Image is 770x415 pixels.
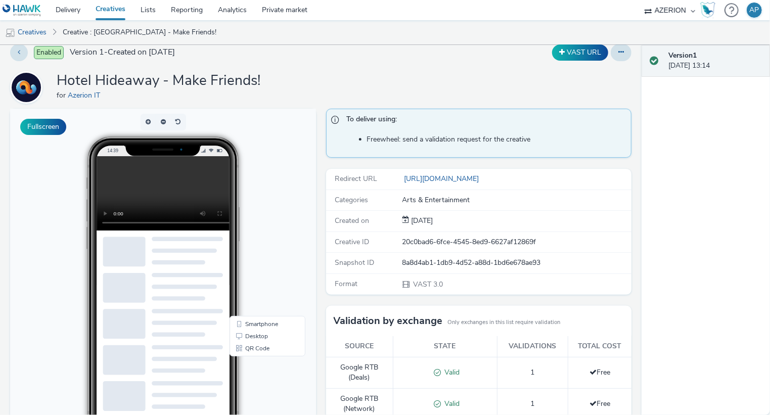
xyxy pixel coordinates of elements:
[335,195,369,205] span: Categories
[58,20,221,44] a: Creative : [GEOGRAPHIC_DATA] - Make Friends!
[530,399,534,408] span: 1
[335,258,375,267] span: Snapshot ID
[221,234,293,246] li: QR Code
[12,73,41,102] img: Azerion IT
[97,39,108,44] span: 14:39
[402,237,631,247] div: 20c0bad6-6fce-4545-8ed9-6627af12869f
[335,174,378,183] span: Redirect URL
[326,336,393,357] th: Source
[20,119,66,135] button: Fullscreen
[326,357,393,388] td: Google RTB (Deals)
[57,71,260,90] h1: Hotel Hideaway - Make Friends!
[550,44,611,61] div: Duplicate the creative as a VAST URL
[668,51,697,60] strong: Version 1
[590,399,610,408] span: Free
[750,3,759,18] div: AP
[335,216,370,225] span: Created on
[530,367,534,377] span: 1
[590,367,610,377] span: Free
[413,280,443,289] span: VAST 3.0
[10,82,47,92] a: Azerion IT
[335,237,370,247] span: Creative ID
[497,336,568,357] th: Validations
[68,90,104,100] a: Azerion IT
[335,279,358,289] span: Format
[367,134,626,145] li: Freewheel: send a validation request for the creative
[700,2,719,18] a: Hawk Academy
[3,4,41,17] img: undefined Logo
[552,44,608,61] button: VAST URL
[235,237,259,243] span: QR Code
[410,216,433,225] span: [DATE]
[700,2,715,18] img: Hawk Academy
[5,28,15,38] img: mobile
[448,318,561,327] small: Only exchanges in this list require validation
[221,209,293,221] li: Smartphone
[235,224,258,230] span: Desktop
[393,336,497,357] th: State
[402,258,631,268] div: 8a8d4ab1-1db9-4d52-a88d-1bd6e678ae93
[235,212,268,218] span: Smartphone
[221,221,293,234] li: Desktop
[410,216,433,226] div: Creation 14 February 2025, 13:14
[34,46,64,59] span: Enabled
[441,367,460,377] span: Valid
[402,174,483,183] a: [URL][DOMAIN_NAME]
[347,114,621,127] span: To deliver using:
[568,336,632,357] th: Total cost
[441,399,460,408] span: Valid
[70,47,175,58] span: Version 1 - Created on [DATE]
[402,195,631,205] div: Arts & Entertainment
[334,313,443,329] h3: Validation by exchange
[57,90,68,100] span: for
[668,51,762,71] div: [DATE] 13:14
